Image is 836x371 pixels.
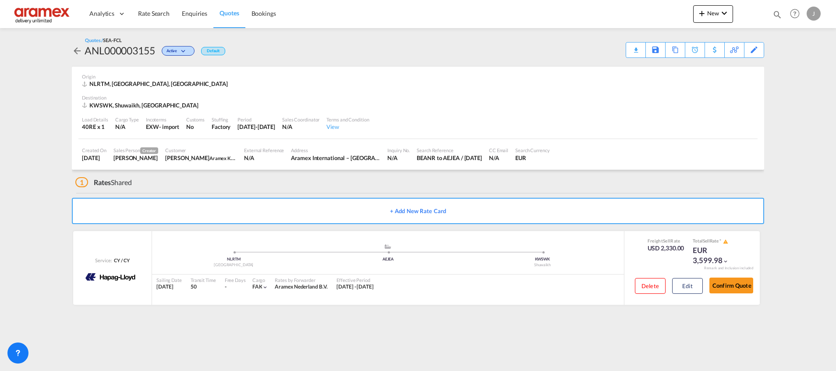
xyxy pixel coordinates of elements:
span: New [697,10,730,17]
div: Terms and Condition [326,116,369,123]
div: Change Status Here [162,46,195,56]
div: NLRTM [156,257,311,262]
div: Sales Person [113,147,158,154]
md-icon: icon-download [631,44,641,50]
div: Sailing Date [156,277,182,283]
span: [DATE] - [DATE] [337,283,374,290]
div: Cargo Type [115,116,139,123]
div: Change Status Here [155,43,197,57]
span: Analytics [89,9,114,18]
div: Shared [75,178,132,187]
md-icon: icon-magnify [772,10,782,19]
div: Aramex Nederland B.V. [275,283,328,291]
div: 50 [191,283,216,291]
div: Effective Period [337,277,374,283]
span: Sell [703,238,710,243]
div: ANL000003155 [85,43,155,57]
span: SEA-FCL [103,37,121,43]
span: Creator [140,147,158,154]
div: View [326,123,369,131]
md-icon: icon-chevron-down [719,8,730,18]
div: EXW [146,123,159,131]
span: Rate Search [138,10,170,17]
button: Confirm Quote [709,278,753,293]
div: Load Details [82,116,108,123]
div: 30 Sep 2025 [237,123,275,131]
div: icon-magnify [772,10,782,23]
div: CY / CY [112,257,129,264]
div: Customs [186,116,205,123]
img: dca169e0c7e311edbe1137055cab269e.png [13,4,72,24]
button: + Add New Rate Card [72,198,764,224]
div: Destination [82,94,754,101]
span: Subject to Remarks [719,238,722,243]
md-icon: assets/icons/custom/ship-fill.svg [383,244,393,249]
div: EUR [515,154,550,162]
div: AEJEA [311,257,465,262]
div: Origin [82,73,754,80]
span: Aramex Nederland B.V. [275,283,328,290]
md-icon: icon-arrow-left [72,46,82,56]
div: Inquiry No. [387,147,410,153]
div: Search Reference [417,147,482,153]
div: Search Currency [515,147,550,153]
div: Quote PDF is not available at this time [631,43,641,50]
div: 18 Sep 2025 - 18 Sep 2025 [337,283,374,291]
div: Stuffing [212,116,230,123]
button: icon-plus 400-fgNewicon-chevron-down [693,5,733,23]
md-icon: icon-alert [723,239,728,244]
md-icon: icon-plus 400-fg [697,8,707,18]
span: Aramex KWI [209,154,237,161]
span: 1 [75,177,88,187]
div: USD 2,330.00 [648,244,684,253]
div: [GEOGRAPHIC_DATA] [156,262,311,268]
div: J [807,7,821,21]
div: N/A [489,154,508,162]
span: Active [166,48,179,57]
button: Delete [635,278,666,294]
md-icon: icon-chevron-down [723,258,729,264]
div: Free Days [225,277,246,283]
md-icon: icon-chevron-down [179,49,190,54]
span: Help [787,6,802,21]
div: Aramex International – Kuwait [291,154,380,162]
div: N/A [115,123,139,131]
div: Default [201,47,225,55]
div: KWSWK, Shuwaikh, Middle East [82,101,201,109]
span: Enquiries [182,10,207,17]
div: N/A [387,154,410,162]
div: Created On [82,147,106,153]
div: Remark and Inclusion included [698,266,760,271]
div: Transit Time [191,277,216,283]
div: [DATE] [156,283,182,291]
div: BEANR to AEJEA / 1 Sep 2025 [417,154,482,162]
span: FAK [252,283,262,290]
div: - [225,283,227,291]
span: NLRTM, [GEOGRAPHIC_DATA], [GEOGRAPHIC_DATA] [89,80,228,87]
div: Freight Rate [648,238,684,244]
div: Factory Stuffing [212,123,230,131]
div: Total Rate [693,238,737,245]
span: Sell [663,238,670,243]
div: KWSWK [465,257,620,262]
button: Edit [672,278,703,294]
div: EUR 3,599.98 [693,245,737,266]
div: Sales Coordinator [282,116,319,123]
span: Bookings [252,10,276,17]
div: External Reference [244,147,284,153]
div: 18 Sep 2025 [82,154,106,162]
div: Period [237,116,275,123]
div: icon-arrow-left [72,43,85,57]
div: Shuwaikh [465,262,620,268]
div: CC Email [489,147,508,153]
img: HAPAG LLOYD [78,266,146,288]
div: - import [159,123,179,131]
button: icon-alert [722,238,728,245]
div: 40RE x 1 [82,123,108,131]
div: N/A [282,123,319,131]
div: Quotes /SEA-FCL [85,37,122,43]
div: Save As Template [646,43,665,57]
div: NLRTM, Rotterdam, Europe [82,80,230,88]
div: Address [291,147,380,153]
